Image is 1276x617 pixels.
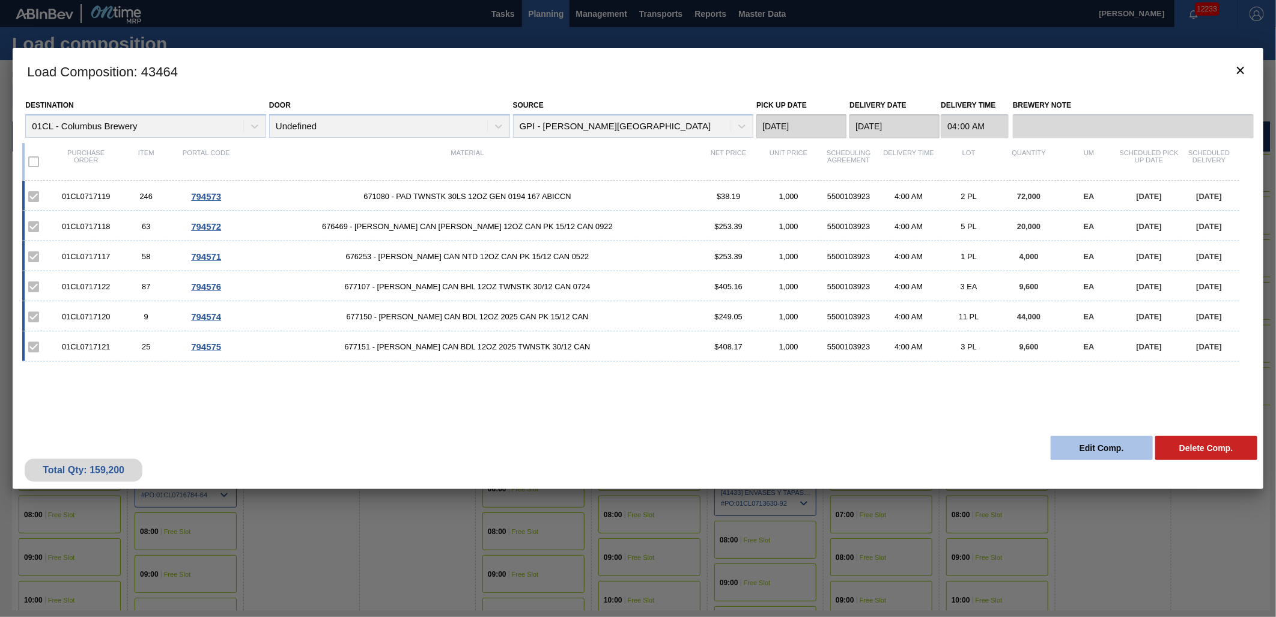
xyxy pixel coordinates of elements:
[236,252,699,261] span: 676253 - CARR CAN NTD 12OZ CAN PK 15/12 CAN 0522
[1137,192,1162,201] span: [DATE]
[1197,252,1222,261] span: [DATE]
[25,101,73,109] label: Destination
[939,222,999,231] div: 5 PL
[879,312,939,321] div: 4:00 AM
[236,149,699,174] div: Material
[1155,436,1257,460] button: Delete Comp.
[1019,252,1039,261] span: 4,000
[879,222,939,231] div: 4:00 AM
[939,252,999,261] div: 1 PL
[939,312,999,321] div: 11 PL
[191,312,221,322] span: 794574
[759,252,819,261] div: 1,000
[819,282,879,291] div: 5500103923
[1013,97,1254,114] label: Brewery Note
[1084,222,1095,231] span: EA
[756,101,807,109] label: Pick up Date
[191,191,221,201] span: 794573
[1017,312,1041,321] span: 44,000
[1137,312,1162,321] span: [DATE]
[176,149,236,174] div: Portal code
[176,191,236,201] div: Go to Order
[819,312,879,321] div: 5500103923
[116,222,176,231] div: 63
[236,312,699,321] span: 677150 - CARR CAN BDL 12OZ 2025 CAN PK 15/12 CAN
[819,192,879,201] div: 5500103923
[879,192,939,201] div: 4:00 AM
[756,114,846,138] input: mm/dd/yyyy
[939,282,999,291] div: 3 EA
[939,192,999,201] div: 2 PL
[116,149,176,174] div: Item
[939,149,999,174] div: Lot
[56,252,116,261] div: 01CL0717117
[1137,222,1162,231] span: [DATE]
[819,342,879,351] div: 5500103923
[116,252,176,261] div: 58
[176,251,236,262] div: Go to Order
[1084,252,1095,261] span: EA
[1084,342,1095,351] span: EA
[269,101,291,109] label: Door
[1137,342,1162,351] span: [DATE]
[1197,192,1222,201] span: [DATE]
[1059,149,1119,174] div: UM
[759,342,819,351] div: 1,000
[236,222,699,231] span: 676469 - CARR CAN BUD 12OZ CAN PK 15/12 CAN 0922
[191,221,221,232] span: 794572
[56,222,116,231] div: 01CL0717118
[1017,192,1041,201] span: 72,000
[116,192,176,201] div: 246
[1017,222,1041,231] span: 20,000
[56,282,116,291] div: 01CL0717122
[236,282,699,291] span: 677107 - CARR CAN BHL 12OZ TWNSTK 30/12 CAN 0724
[939,342,999,351] div: 3 PL
[116,342,176,351] div: 25
[116,312,176,321] div: 9
[116,282,176,291] div: 87
[176,221,236,232] div: Go to Order
[56,312,116,321] div: 01CL0717120
[699,222,759,231] div: $253.39
[999,149,1059,174] div: Quantity
[699,252,759,261] div: $253.39
[56,149,116,174] div: Purchase order
[699,282,759,291] div: $405.16
[849,114,940,138] input: mm/dd/yyyy
[1197,312,1222,321] span: [DATE]
[849,101,906,109] label: Delivery Date
[819,222,879,231] div: 5500103923
[34,465,133,476] div: Total Qty: 159,200
[1019,342,1039,351] span: 9,600
[759,312,819,321] div: 1,000
[941,97,1009,114] label: Delivery Time
[879,252,939,261] div: 4:00 AM
[236,192,699,201] span: 671080 - PAD TWNSTK 30LS 12OZ GEN 0194 167 ABICCN
[759,149,819,174] div: Unit Price
[191,251,221,262] span: 794571
[1197,342,1222,351] span: [DATE]
[191,342,221,352] span: 794575
[1197,282,1222,291] span: [DATE]
[176,281,236,292] div: Go to Order
[1051,436,1153,460] button: Edit Comp.
[1197,222,1222,231] span: [DATE]
[699,149,759,174] div: Net Price
[699,312,759,321] div: $249.05
[759,282,819,291] div: 1,000
[1084,282,1095,291] span: EA
[1119,149,1179,174] div: Scheduled Pick up Date
[1019,282,1039,291] span: 9,600
[879,342,939,351] div: 4:00 AM
[56,192,116,201] div: 01CL0717119
[56,342,116,351] div: 01CL0717121
[1137,252,1162,261] span: [DATE]
[176,312,236,322] div: Go to Order
[1179,149,1239,174] div: Scheduled Delivery
[819,252,879,261] div: 5500103923
[1137,282,1162,291] span: [DATE]
[176,342,236,352] div: Go to Order
[879,282,939,291] div: 4:00 AM
[191,281,221,292] span: 794576
[759,222,819,231] div: 1,000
